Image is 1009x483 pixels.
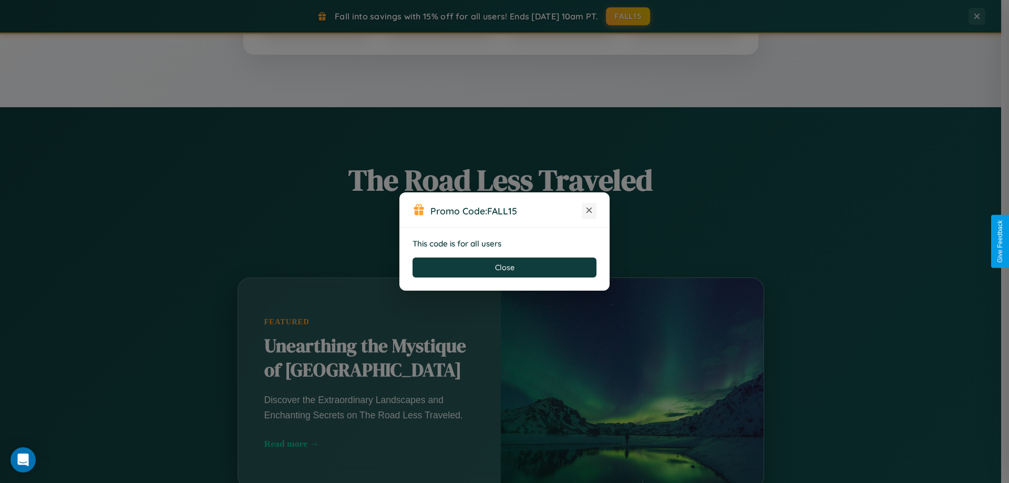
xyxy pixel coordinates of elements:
b: FALL15 [487,205,517,217]
div: Give Feedback [996,220,1004,263]
button: Close [413,258,596,278]
h3: Promo Code: [430,205,582,217]
strong: This code is for all users [413,239,501,249]
div: Open Intercom Messenger [11,447,36,472]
